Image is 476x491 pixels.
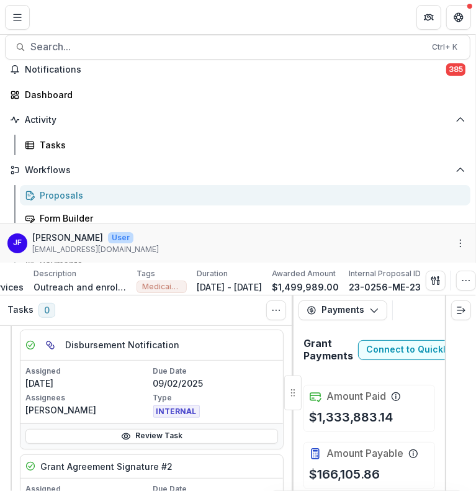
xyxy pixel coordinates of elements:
p: $1,333,883.14 [309,408,393,426]
p: [DATE] - [DATE] [197,281,262,294]
span: Workflows [25,165,451,176]
p: Type [153,392,279,403]
button: Toggle View Cancelled Tasks [266,300,286,320]
button: Expand right [451,300,471,320]
p: Description [34,268,76,279]
div: Proposals [40,189,460,202]
span: Notifications [25,65,446,75]
p: $166,105.86 [309,465,380,484]
button: Open Workflows [5,160,470,180]
p: [DATE] [25,377,151,390]
div: Form Builder [40,212,460,225]
div: Tasks [40,138,460,151]
a: Dashboard [5,84,470,105]
div: Dashboard [25,88,460,101]
button: Parent task [40,335,60,355]
h3: Tasks [7,304,34,316]
h5: Grant Agreement Signature #2 [40,460,173,473]
button: Get Help [446,5,471,30]
h2: Amount Paid [326,390,386,402]
span: 0 [38,303,55,318]
p: Assigned [25,366,151,377]
div: Ctrl + K [429,40,460,54]
p: [PERSON_NAME] [25,403,151,417]
p: 09/02/2025 [153,377,279,390]
button: More [453,236,468,251]
p: Duration [197,268,228,279]
span: Search... [30,41,424,53]
p: Tags [137,268,155,279]
a: Proposals [20,185,470,205]
button: Toggle Menu [5,5,30,30]
p: Due Date [153,366,279,377]
span: 385 [446,63,465,76]
a: Form Builder [20,208,470,228]
span: Medicaid Expansion - Outreach and Enrollment [142,282,181,291]
h2: Grant Payments [303,338,353,361]
p: Internal Proposal ID [349,268,421,279]
a: Tasks [20,135,470,155]
p: User [108,232,133,243]
a: Review Task [25,429,278,444]
button: Payments [299,300,387,320]
div: Jean Freeman-Crawford [13,240,22,248]
h5: Disbursement Notification [65,338,179,351]
p: Outreach and enrollment support through communications, including raising awareness through paid ... [34,281,127,294]
button: Notifications385 [5,60,470,79]
p: Awarded Amount [272,268,336,279]
p: [EMAIL_ADDRESS][DOMAIN_NAME] [32,245,159,256]
p: Assignees [25,392,151,403]
button: Open Activity [5,110,470,130]
button: Search... [5,35,470,60]
p: 23-0256-ME-23 [349,281,421,294]
p: [PERSON_NAME] [32,232,103,245]
button: Partners [416,5,441,30]
p: $1,499,989.00 [272,281,339,294]
h2: Amount Payable [326,448,403,459]
span: Activity [25,115,451,125]
span: INTERNAL [153,405,200,418]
